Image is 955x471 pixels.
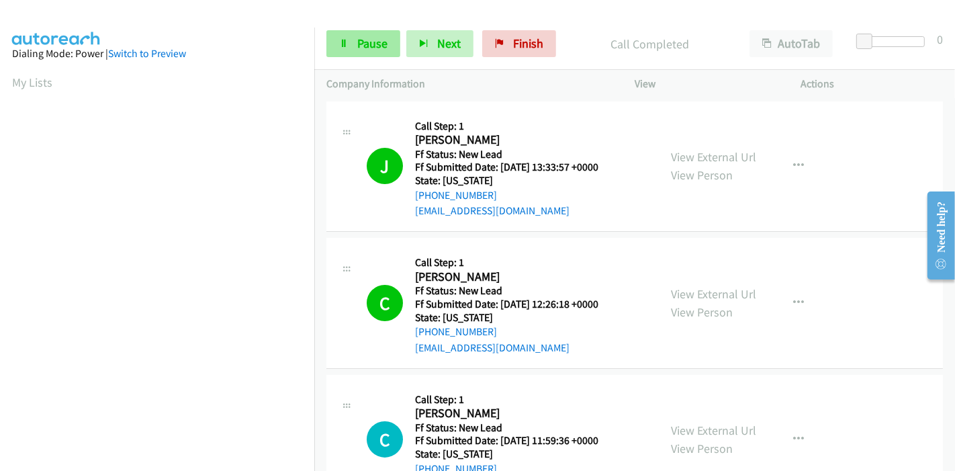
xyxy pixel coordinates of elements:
h2: [PERSON_NAME] [415,269,615,285]
span: Next [437,36,461,51]
h1: C [367,285,403,321]
h1: C [367,421,403,458]
div: Delay between calls (in seconds) [863,36,925,47]
h1: J [367,148,403,184]
h5: Call Step: 1 [415,256,615,269]
a: View Person [671,167,733,183]
a: My Lists [12,75,52,90]
h5: Call Step: 1 [415,393,643,406]
p: Actions [801,76,944,92]
span: Pause [357,36,388,51]
a: Switch to Preview [108,47,186,60]
h5: Call Step: 1 [415,120,615,133]
p: Call Completed [574,35,725,53]
a: [PHONE_NUMBER] [415,189,497,202]
a: Finish [482,30,556,57]
a: View Person [671,304,733,320]
h2: [PERSON_NAME] [415,132,615,148]
h5: Ff Submitted Date: [DATE] 13:33:57 +0000 [415,161,615,174]
h5: Ff Submitted Date: [DATE] 11:59:36 +0000 [415,434,643,447]
h5: Ff Status: New Lead [415,421,643,435]
a: [PHONE_NUMBER] [415,325,497,338]
p: Company Information [326,76,610,92]
span: Finish [513,36,543,51]
button: Next [406,30,473,57]
p: View [635,76,777,92]
a: View External Url [671,149,756,165]
a: [EMAIL_ADDRESS][DOMAIN_NAME] [415,204,570,217]
a: View External Url [671,286,756,302]
h2: [PERSON_NAME] [415,406,615,421]
a: View External Url [671,423,756,438]
h5: State: [US_STATE] [415,311,615,325]
div: Dialing Mode: Power | [12,46,302,62]
a: View Person [671,441,733,456]
h5: State: [US_STATE] [415,174,615,187]
h5: Ff Status: New Lead [415,148,615,161]
h5: Ff Submitted Date: [DATE] 12:26:18 +0000 [415,298,615,311]
a: Pause [326,30,400,57]
h5: Ff Status: New Lead [415,284,615,298]
button: AutoTab [749,30,833,57]
div: 0 [937,30,943,48]
h5: State: [US_STATE] [415,447,643,461]
a: [EMAIL_ADDRESS][DOMAIN_NAME] [415,341,570,354]
iframe: Resource Center [917,182,955,289]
